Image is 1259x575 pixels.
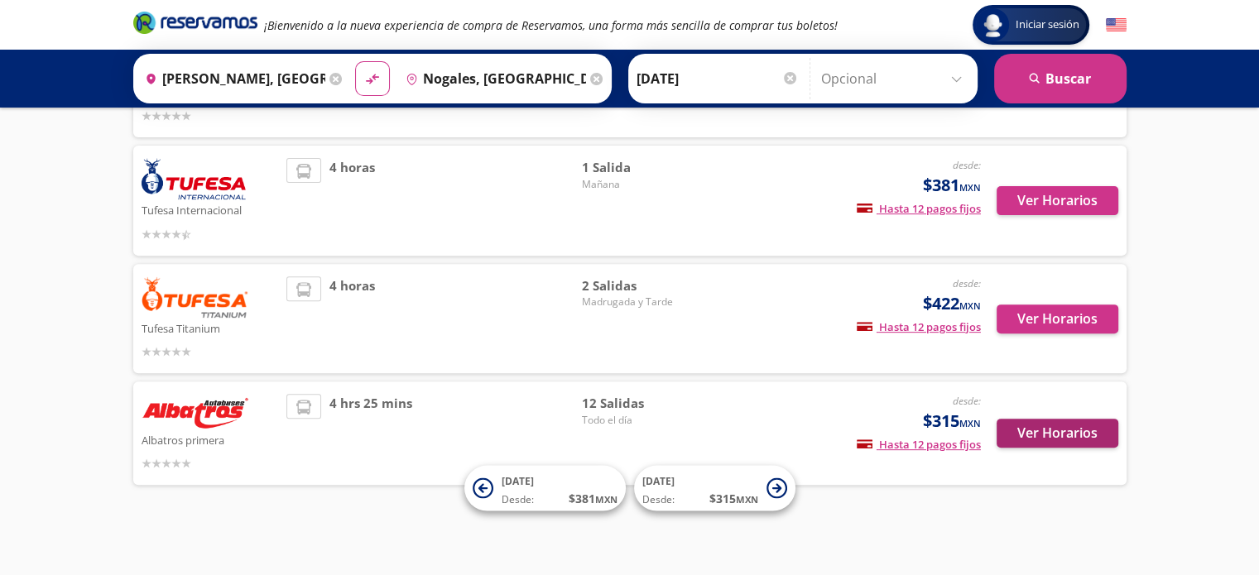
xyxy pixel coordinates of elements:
[582,295,698,309] span: Madrugada y Tarde
[634,466,795,511] button: [DATE]Desde:$315MXN
[736,493,758,506] small: MXN
[642,474,675,488] span: [DATE]
[142,318,279,338] p: Tufesa Titanium
[138,58,325,99] input: Buscar Origen
[857,201,981,216] span: Hasta 12 pagos fijos
[464,466,626,511] button: [DATE]Desde:$381MXN
[582,413,698,428] span: Todo el día
[857,437,981,452] span: Hasta 12 pagos fijos
[997,186,1118,215] button: Ver Horarios
[264,17,838,33] em: ¡Bienvenido a la nueva experiencia de compra de Reservamos, una forma más sencilla de comprar tus...
[329,158,375,243] span: 4 horas
[142,276,249,318] img: Tufesa Titanium
[997,304,1118,333] button: Ver Horarios
[142,394,249,429] img: Albatros primera
[329,394,412,472] span: 4 hrs 25 mins
[582,158,698,177] span: 1 Salida
[582,394,698,413] span: 12 Salidas
[923,291,981,316] span: $422
[502,492,534,507] span: Desde:
[642,492,675,507] span: Desde:
[1106,15,1127,36] button: English
[595,493,617,506] small: MXN
[709,490,758,507] span: $ 315
[133,10,257,40] a: Brand Logo
[502,474,534,488] span: [DATE]
[329,276,375,362] span: 4 horas
[953,394,981,408] em: desde:
[142,429,279,449] p: Albatros primera
[569,490,617,507] span: $ 381
[821,58,969,99] input: Opcional
[923,173,981,198] span: $381
[959,181,981,194] small: MXN
[637,58,799,99] input: Elegir Fecha
[142,158,247,199] img: Tufesa Internacional
[923,409,981,434] span: $315
[994,54,1127,103] button: Buscar
[997,419,1118,448] button: Ver Horarios
[133,10,257,35] i: Brand Logo
[953,158,981,172] em: desde:
[959,299,981,312] small: MXN
[142,199,279,219] p: Tufesa Internacional
[582,276,698,295] span: 2 Salidas
[857,319,981,334] span: Hasta 12 pagos fijos
[582,177,698,192] span: Mañana
[1009,17,1086,33] span: Iniciar sesión
[399,58,586,99] input: Buscar Destino
[953,276,981,290] em: desde:
[959,417,981,429] small: MXN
